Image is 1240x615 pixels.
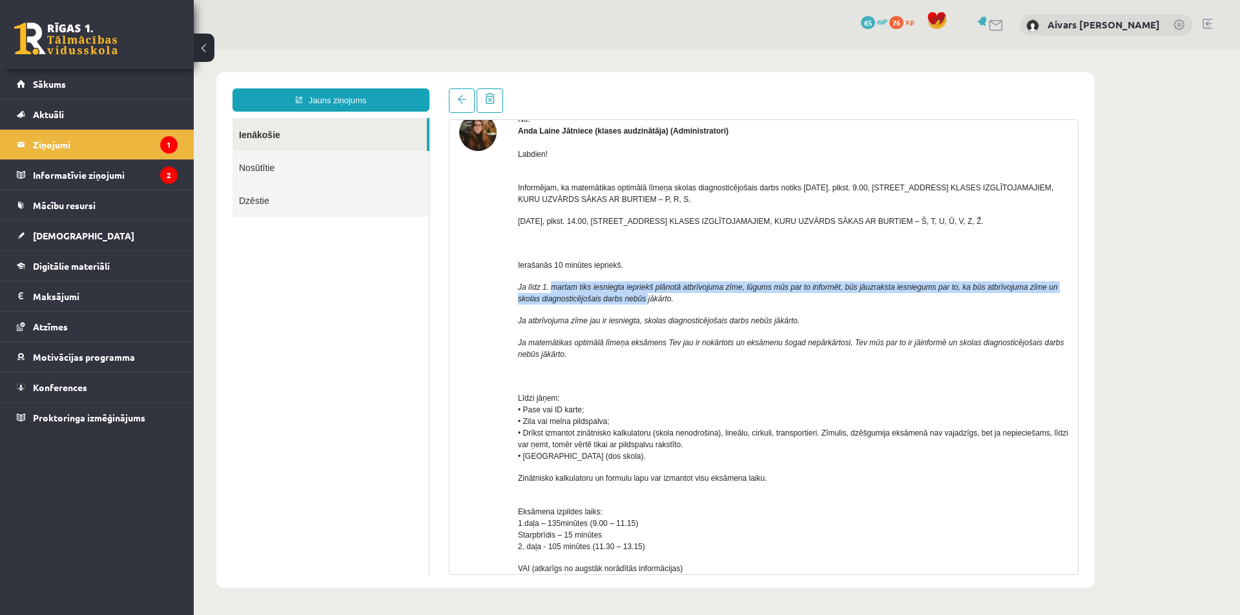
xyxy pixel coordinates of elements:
[324,288,871,297] i: Ja matemātikas optimālā līmeņa eksāmens Tev jau ir nokārtots un eksāmenu šogad nepārkārtosi, Tev ...
[17,69,178,99] a: Sākums
[33,412,145,423] span: Proktoringa izmēģinājums
[17,312,178,341] a: Atzīmes
[324,100,354,109] span: Labdien!
[265,64,303,101] img: Anda Laine Jātniece (klases audzinātāja)
[160,166,178,184] i: 2
[33,160,178,190] legend: Informatīvie ziņojumi
[324,300,373,309] i: nebūs jākārto.
[877,16,887,26] span: mP
[324,458,451,501] span: Eksāmena izpildes laiks: 1.daļa – 135minūtes (9.00 – 11.15) Starpbrīdis – 15 minūtes 2. daļa - 10...
[889,16,904,29] span: 76
[431,245,479,254] i: nebūs jākārto.
[33,230,134,241] span: [DEMOGRAPHIC_DATA]
[889,16,920,26] a: 76 xp
[324,77,535,86] strong: Anda Laine Jātniece (klases audzinātāja) (Administratori)
[17,130,178,159] a: Ziņojumi1
[1026,19,1039,32] img: Aivars Jānis Tebernieks
[17,251,178,281] a: Digitālie materiāli
[17,160,178,190] a: Informatīvie ziņojumi2
[33,130,178,159] legend: Ziņojumi
[39,68,233,101] a: Ienākošie
[324,267,555,276] i: Ja atbrīvojuma zīme jau ir iesniegta, skolas diagnosticējošais darbs
[33,351,135,363] span: Motivācijas programma
[324,134,860,154] span: Informējam, ka matemātikas optimālā līmeņa skolas diagnosticējošais darbs notiks [DATE], plkst. 9...
[17,221,178,250] a: [DEMOGRAPHIC_DATA]
[1048,18,1160,31] a: Aivars [PERSON_NAME]
[324,514,489,523] span: VAI (atkarīgs no augstāk norādītās informācijas)
[160,136,178,154] i: 1
[324,167,790,176] span: [DATE], plkst. 14.00, [STREET_ADDRESS] KLASES IZGLĪTOJAMAJIEM, KURU UZVĀRDS SĀKAS AR BURTIEM – Š,...
[39,39,236,62] a: Jauns ziņojums
[33,108,64,120] span: Aktuāli
[905,16,914,26] span: xp
[33,321,68,332] span: Atzīmes
[17,99,178,129] a: Aktuāli
[324,211,429,220] span: Ierašanās 10 minūtes iepriekš.
[324,233,864,254] i: Ja līdz 1. martam tiks iesniegta iepriekš plānotā atbrīvojuma zīme, lūgums mūs par to informēt, b...
[324,424,573,433] span: Zinātnisko kalkulatoru un formulu lapu var izmantot visu eksāmena laiku.
[557,267,606,276] i: nebūs jākārto.
[324,344,874,411] span: Līdzi jāņem: • Pase vai ID karte; • Zila vai melna pildspalva; • Drīkst izmantot zinātnisko kalku...
[17,281,178,311] a: Maksājumi
[861,16,887,26] a: 65 mP
[33,281,178,311] legend: Maksājumi
[861,16,875,29] span: 65
[17,190,178,220] a: Mācību resursi
[39,101,235,134] a: Nosūtītie
[17,342,178,372] a: Motivācijas programma
[33,381,87,393] span: Konferences
[17,372,178,402] a: Konferences
[33,260,110,272] span: Digitālie materiāli
[17,403,178,432] a: Proktoringa izmēģinājums
[33,78,66,90] span: Sākums
[33,199,96,211] span: Mācību resursi
[14,23,118,55] a: Rīgas 1. Tālmācības vidusskola
[39,134,235,167] a: Dzēstie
